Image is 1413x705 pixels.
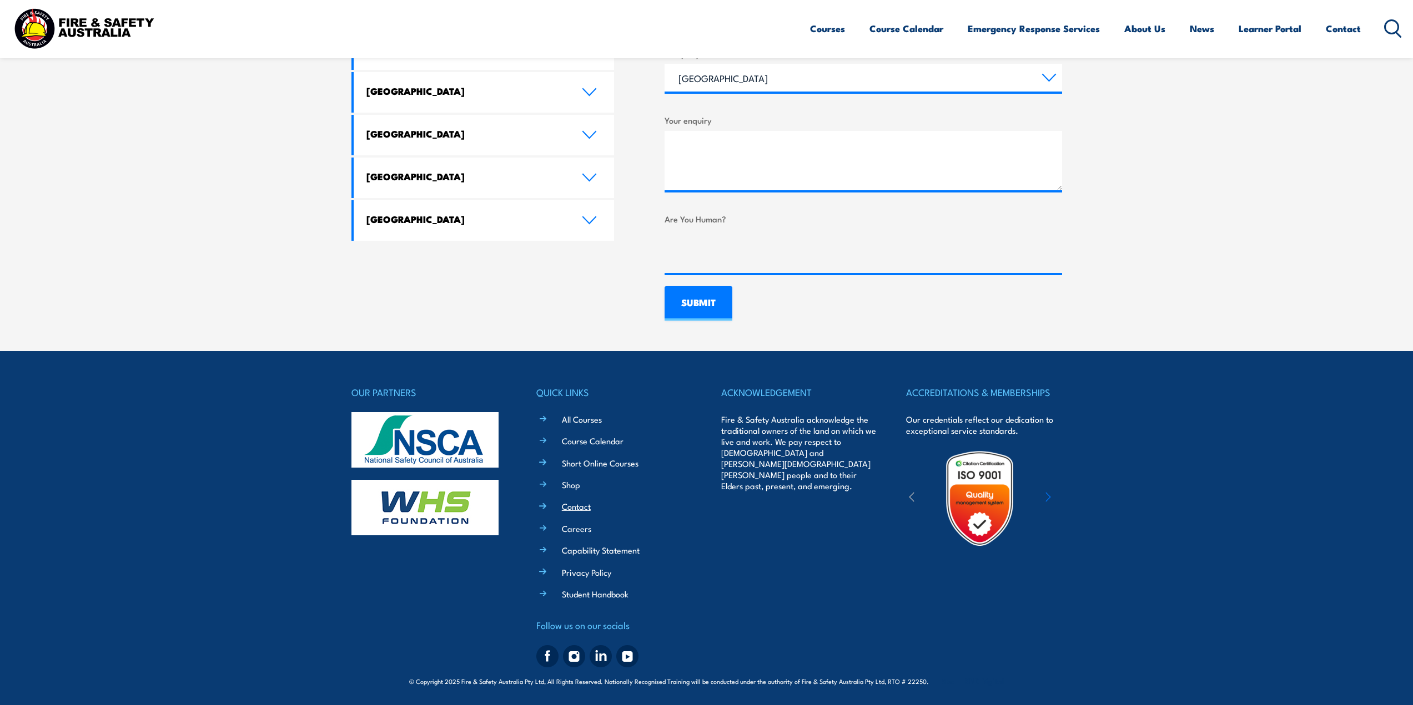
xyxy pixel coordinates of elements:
h4: [GEOGRAPHIC_DATA] [366,170,565,182]
a: Short Online Courses [562,457,638,469]
a: Careers [562,523,591,534]
a: Course Calendar [562,435,623,447]
a: Contact [1326,14,1361,43]
a: Student Handbook [562,588,628,600]
h4: Follow us on our socials [536,617,692,633]
a: Course Calendar [869,14,943,43]
a: Contact [562,500,591,512]
a: [GEOGRAPHIC_DATA] [354,158,615,198]
input: SUBMIT [665,286,732,321]
h4: [GEOGRAPHIC_DATA] [366,128,565,140]
h4: ACKNOWLEDGEMENT [721,384,877,400]
a: Capability Statement [562,544,640,556]
p: Fire & Safety Australia acknowledge the traditional owners of the land on which we live and work.... [721,414,877,491]
p: Our credentials reflect our dedication to exceptional service standards. [906,414,1062,436]
span: Site: [942,677,1004,686]
a: Learner Portal [1239,14,1301,43]
a: Emergency Response Services [968,14,1100,43]
label: Your enquiry [665,114,1062,126]
a: News [1190,14,1214,43]
span: © Copyright 2025 Fire & Safety Australia Pty Ltd, All Rights Reserved. Nationally Recognised Trai... [409,676,1004,686]
h4: QUICK LINKS [536,384,692,400]
a: Courses [810,14,845,43]
a: [GEOGRAPHIC_DATA] [354,115,615,155]
h4: [GEOGRAPHIC_DATA] [366,85,565,97]
img: ewpa-logo [1029,479,1125,518]
h4: [GEOGRAPHIC_DATA] [366,213,565,225]
h4: OUR PARTNERS [351,384,507,400]
a: About Us [1124,14,1165,43]
a: All Courses [562,413,602,425]
a: KND Digital [965,675,1004,686]
a: [GEOGRAPHIC_DATA] [354,72,615,113]
h4: ACCREDITATIONS & MEMBERSHIPS [906,384,1062,400]
a: Privacy Policy [562,566,611,578]
label: Are You Human? [665,212,1062,225]
img: whs-logo-footer [351,480,499,535]
img: Untitled design (19) [931,450,1028,547]
a: Shop [562,479,580,490]
a: [GEOGRAPHIC_DATA] [354,200,615,241]
iframe: reCAPTCHA [665,230,833,273]
img: nsca-logo-footer [351,412,499,468]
